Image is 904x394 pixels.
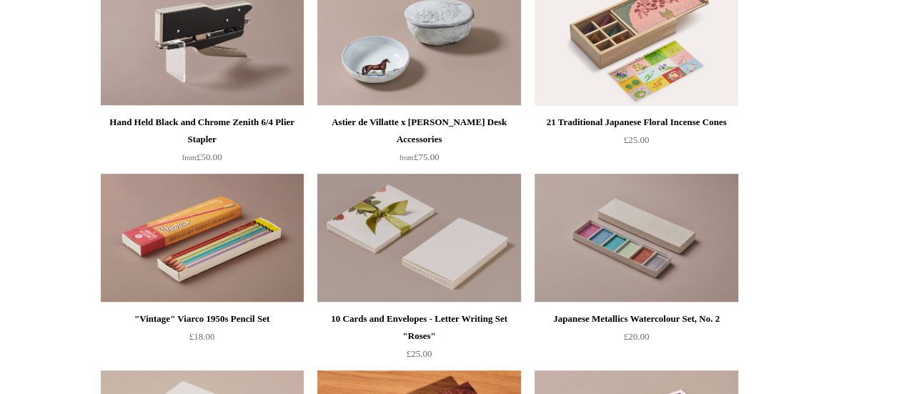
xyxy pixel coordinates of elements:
div: 10 Cards and Envelopes - Letter Writing Set "Roses" [321,310,517,345]
span: from [182,154,197,162]
a: Hand Held Black and Chrome Zenith 6/4 Plier Stapler from£50.00 [101,114,304,172]
a: Astier de Villatte x [PERSON_NAME] Desk Accessories from£75.00 [317,114,520,172]
a: Japanese Metallics Watercolour Set, No. 2 £20.00 [535,310,737,369]
img: "Vintage" Viarco 1950s Pencil Set [101,174,304,302]
a: 10 Cards and Envelopes - Letter Writing Set "Roses" £25.00 [317,310,520,369]
div: "Vintage" Viarco 1950s Pencil Set [104,310,300,327]
span: £25.00 [624,134,650,145]
a: 10 Cards and Envelopes - Letter Writing Set "Roses" 10 Cards and Envelopes - Letter Writing Set "... [317,174,520,302]
img: 10 Cards and Envelopes - Letter Writing Set "Roses" [317,174,520,302]
div: Japanese Metallics Watercolour Set, No. 2 [538,310,734,327]
span: £18.00 [189,331,215,342]
div: 21 Traditional Japanese Floral Incense Cones [538,114,734,131]
span: from [399,154,414,162]
span: £75.00 [399,152,439,162]
a: Japanese Metallics Watercolour Set, No. 2 Japanese Metallics Watercolour Set, No. 2 [535,174,737,302]
a: 21 Traditional Japanese Floral Incense Cones £25.00 [535,114,737,172]
img: Japanese Metallics Watercolour Set, No. 2 [535,174,737,302]
a: "Vintage" Viarco 1950s Pencil Set "Vintage" Viarco 1950s Pencil Set [101,174,304,302]
span: £20.00 [624,331,650,342]
span: £25.00 [407,348,432,359]
span: £50.00 [182,152,222,162]
div: Hand Held Black and Chrome Zenith 6/4 Plier Stapler [104,114,300,148]
div: Astier de Villatte x [PERSON_NAME] Desk Accessories [321,114,517,148]
a: "Vintage" Viarco 1950s Pencil Set £18.00 [101,310,304,369]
